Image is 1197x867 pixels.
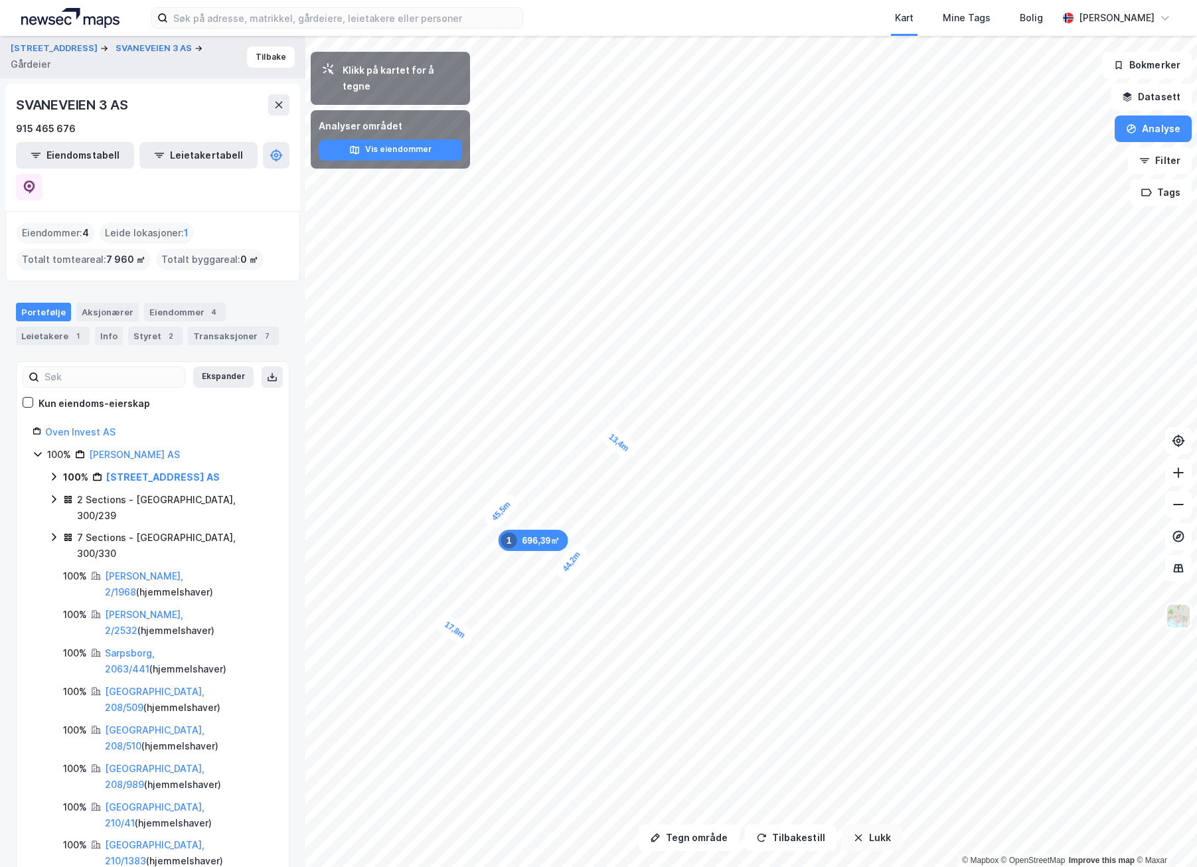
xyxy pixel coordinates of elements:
[89,449,180,460] a: [PERSON_NAME] AS
[21,8,120,28] img: logo.a4113a55bc3d86da70a041830d287a7e.svg
[11,42,100,55] button: [STREET_ADDRESS]
[1020,10,1043,26] div: Bolig
[39,396,150,412] div: Kun eiendoms-eierskap
[63,568,87,584] div: 100%
[105,761,273,793] div: ( hjemmelshaver )
[71,329,84,343] div: 1
[76,303,139,321] div: Aksjonærer
[943,10,991,26] div: Mine Tags
[105,645,273,677] div: ( hjemmelshaver )
[481,491,521,531] div: Map marker
[1001,856,1066,865] a: OpenStreetMap
[499,530,568,551] div: Map marker
[106,252,145,268] span: 7 960 ㎡
[260,329,274,343] div: 7
[47,447,71,463] div: 100%
[105,568,273,600] div: ( hjemmelshaver )
[156,249,264,270] div: Totalt byggareal :
[100,222,194,244] div: Leide lokasjoner :
[63,799,87,815] div: 100%
[106,471,220,483] a: [STREET_ADDRESS] AS
[639,825,740,851] button: Tegn område
[63,837,87,853] div: 100%
[17,249,151,270] div: Totalt tomteareal :
[39,367,185,387] input: Søk
[1131,803,1197,867] iframe: Chat Widget
[1115,116,1192,142] button: Analyse
[16,142,134,169] button: Eiendomstabell
[319,118,462,134] div: Analyser området
[1079,10,1155,26] div: [PERSON_NAME]
[105,763,204,790] a: [GEOGRAPHIC_DATA], 208/989
[193,366,254,388] button: Ekspander
[1102,52,1192,78] button: Bokmerker
[105,570,183,597] a: [PERSON_NAME], 2/1968
[77,492,273,524] div: 2 Sections - [GEOGRAPHIC_DATA], 300/239
[63,607,87,623] div: 100%
[105,722,273,754] div: ( hjemmelshaver )
[128,327,183,345] div: Styret
[319,139,462,161] button: Vis eiendommer
[105,684,273,716] div: ( hjemmelshaver )
[77,530,273,562] div: 7 Sections - [GEOGRAPHIC_DATA], 300/330
[63,761,87,777] div: 100%
[116,42,195,55] button: SVANEVEIEN 3 AS
[63,469,88,485] div: 100%
[434,611,476,649] div: Map marker
[16,327,90,345] div: Leietakere
[63,722,87,738] div: 100%
[17,222,94,244] div: Eiendommer :
[1166,603,1191,629] img: Z
[188,327,279,345] div: Transaksjoner
[63,645,87,661] div: 100%
[105,839,204,866] a: [GEOGRAPHIC_DATA], 210/1383
[105,609,183,636] a: [PERSON_NAME], 2/2532
[552,541,591,583] div: Map marker
[1128,147,1192,174] button: Filter
[82,225,89,241] span: 4
[501,532,517,548] div: 1
[1069,856,1135,865] a: Improve this map
[105,724,204,751] a: [GEOGRAPHIC_DATA], 208/510
[16,303,71,321] div: Portefølje
[745,825,837,851] button: Tilbakestill
[1130,179,1192,206] button: Tags
[105,647,155,674] a: Sarpsborg, 2063/441
[139,142,258,169] button: Leietakertabell
[1111,84,1192,110] button: Datasett
[598,424,639,462] div: Map marker
[105,799,273,831] div: ( hjemmelshaver )
[895,10,914,26] div: Kart
[962,856,998,865] a: Mapbox
[207,305,220,319] div: 4
[11,56,50,72] div: Gårdeier
[95,327,123,345] div: Info
[842,825,902,851] button: Lukk
[343,62,459,94] div: Klikk på kartet for å tegne
[45,426,116,437] a: Oven Invest AS
[168,8,522,28] input: Søk på adresse, matrikkel, gårdeiere, leietakere eller personer
[16,121,76,137] div: 915 465 676
[105,686,204,713] a: [GEOGRAPHIC_DATA], 208/509
[105,607,273,639] div: ( hjemmelshaver )
[247,46,295,68] button: Tilbake
[63,684,87,700] div: 100%
[164,329,177,343] div: 2
[184,225,189,241] span: 1
[144,303,226,321] div: Eiendommer
[105,801,204,828] a: [GEOGRAPHIC_DATA], 210/41
[240,252,258,268] span: 0 ㎡
[16,94,131,116] div: SVANEVEIEN 3 AS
